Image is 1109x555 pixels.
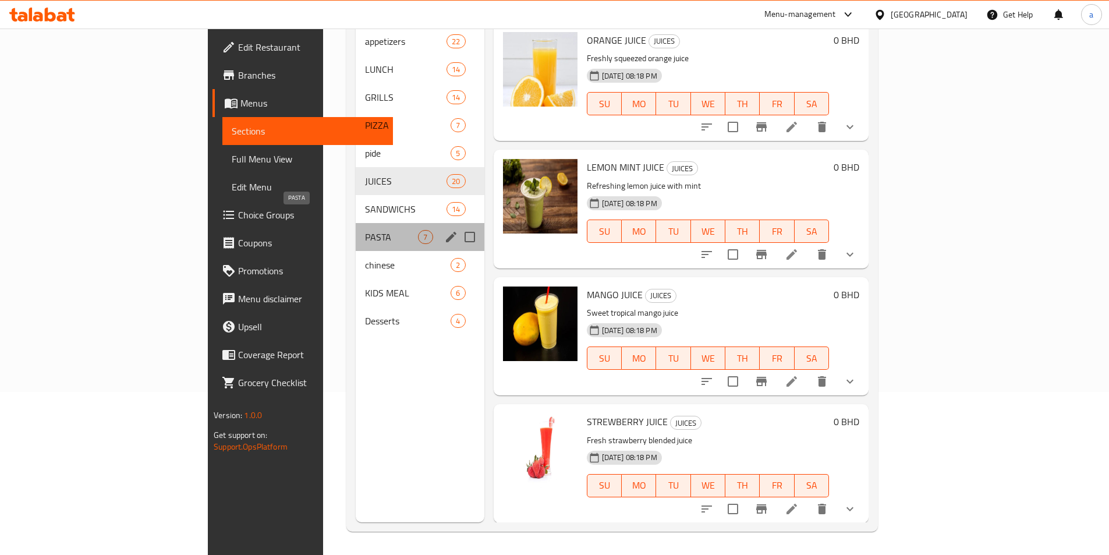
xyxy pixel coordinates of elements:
[447,202,465,216] div: items
[836,241,864,268] button: show more
[365,314,451,328] span: Desserts
[238,348,384,362] span: Coverage Report
[808,241,836,268] button: delete
[760,474,794,497] button: FR
[451,286,465,300] div: items
[725,474,760,497] button: TH
[356,23,484,340] nav: Menu sections
[222,117,393,145] a: Sections
[799,96,824,112] span: SA
[587,474,622,497] button: SU
[447,204,465,215] span: 14
[760,220,794,243] button: FR
[365,146,451,160] span: pide
[622,92,656,115] button: MO
[222,173,393,201] a: Edit Menu
[365,230,418,244] span: PASTA
[656,474,690,497] button: TU
[747,367,775,395] button: Branch-specific-item
[646,289,676,302] span: JUICES
[365,34,447,48] span: appetizers
[808,367,836,395] button: delete
[785,248,799,261] a: Edit menu item
[645,289,676,303] div: JUICES
[451,316,465,327] span: 4
[730,477,755,494] span: TH
[365,202,447,216] div: SANDWICHS
[447,174,465,188] div: items
[764,477,789,494] span: FR
[419,232,432,243] span: 7
[836,495,864,523] button: show more
[649,34,679,48] span: JUICES
[721,242,745,267] span: Select to update
[587,158,664,176] span: LEMON MINT JUICE
[592,96,617,112] span: SU
[356,251,484,279] div: chinese2
[656,220,690,243] button: TU
[503,287,577,361] img: MANGO JUICE
[834,413,859,430] h6: 0 BHD
[808,113,836,141] button: delete
[597,325,662,336] span: [DATE] 08:18 PM
[451,118,465,132] div: items
[214,439,288,454] a: Support.OpsPlatform
[661,350,686,367] span: TU
[212,201,393,229] a: Choice Groups
[503,159,577,234] img: LEMON MINT JUICE
[365,258,451,272] div: chinese
[451,288,465,299] span: 6
[365,62,447,76] span: LUNCH
[232,124,384,138] span: Sections
[447,90,465,104] div: items
[764,8,836,22] div: Menu-management
[721,369,745,394] span: Select to update
[356,167,484,195] div: JUICES20
[451,148,465,159] span: 5
[785,502,799,516] a: Edit menu item
[212,229,393,257] a: Coupons
[365,174,447,188] div: JUICES
[212,33,393,61] a: Edit Restaurant
[587,179,830,193] p: Refreshing lemon juice with mint
[656,92,690,115] button: TU
[592,350,617,367] span: SU
[212,285,393,313] a: Menu disclaimer
[212,341,393,369] a: Coverage Report
[730,96,755,112] span: TH
[626,96,651,112] span: MO
[503,32,577,107] img: ORANGE JUICE
[795,92,829,115] button: SA
[691,92,725,115] button: WE
[451,146,465,160] div: items
[626,477,651,494] span: MO
[730,223,755,240] span: TH
[764,350,789,367] span: FR
[760,92,794,115] button: FR
[447,36,465,47] span: 22
[843,374,857,388] svg: Show Choices
[764,96,789,112] span: FR
[356,27,484,55] div: appetizers22
[693,113,721,141] button: sort-choices
[356,55,484,83] div: LUNCH14
[836,113,864,141] button: show more
[661,477,686,494] span: TU
[597,70,662,82] span: [DATE] 08:18 PM
[238,376,384,390] span: Grocery Checklist
[365,90,447,104] span: GRILLS
[356,279,484,307] div: KIDS MEAL6
[1089,8,1093,21] span: a
[834,287,859,303] h6: 0 BHD
[356,139,484,167] div: pide5
[721,115,745,139] span: Select to update
[587,413,668,430] span: STREWBERRY JUICE
[212,369,393,397] a: Grocery Checklist
[691,474,725,497] button: WE
[730,350,755,367] span: TH
[626,350,651,367] span: MO
[442,228,460,246] button: edit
